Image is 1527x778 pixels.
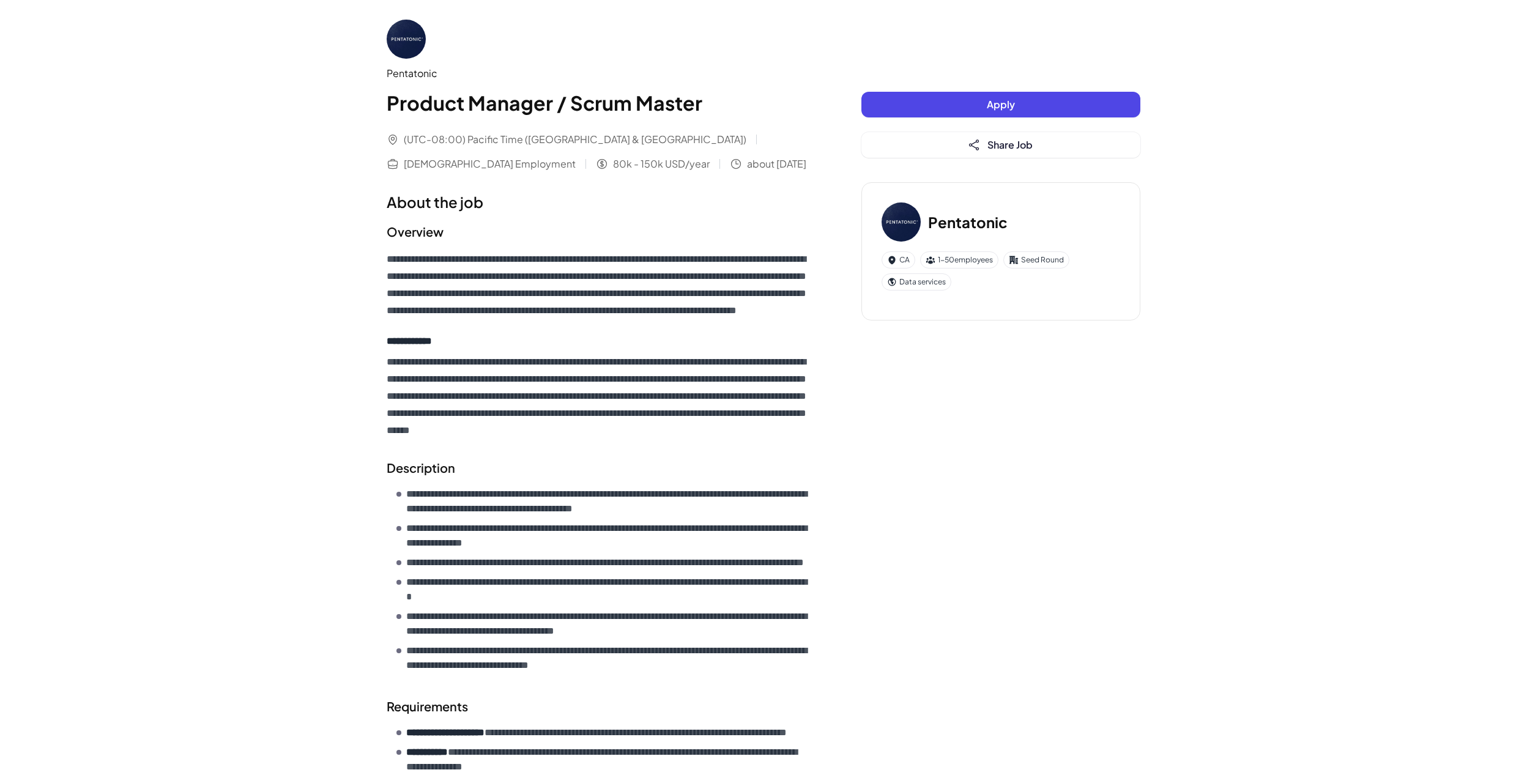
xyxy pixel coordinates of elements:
div: Data services [882,273,951,291]
div: CA [882,251,915,269]
img: Pe [882,202,921,242]
img: Pe [387,20,426,59]
span: about [DATE] [747,157,806,171]
span: 80k - 150k USD/year [613,157,710,171]
div: Seed Round [1003,251,1069,269]
h1: Product Manager / Scrum Master [387,88,812,117]
h1: About the job [387,191,812,213]
span: Apply [987,98,1015,111]
div: Pentatonic [387,66,812,81]
h2: Description [387,459,812,477]
span: (UTC-08:00) Pacific Time ([GEOGRAPHIC_DATA] & [GEOGRAPHIC_DATA]) [404,132,746,147]
span: [DEMOGRAPHIC_DATA] Employment [404,157,576,171]
div: 1-50 employees [920,251,998,269]
span: Share Job [987,138,1033,151]
button: Share Job [861,132,1140,158]
h3: Pentatonic [928,211,1008,233]
h2: Requirements [387,697,812,716]
button: Apply [861,92,1140,117]
h2: Overview [387,223,812,241]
